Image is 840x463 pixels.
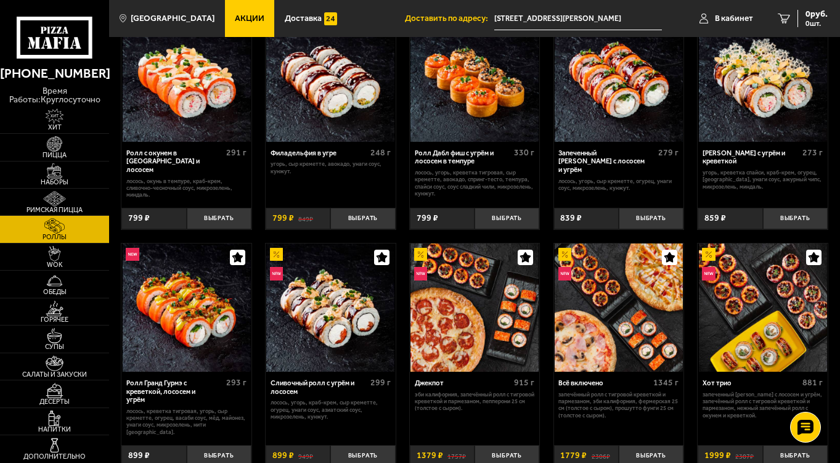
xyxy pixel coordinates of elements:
[405,14,494,23] span: Доставить по адресу:
[558,267,571,280] img: Новинка
[266,244,394,372] img: Сливочный ролл с угрём и лососем
[558,178,679,192] p: лосось, угорь, Сыр креметте, огурец, унаги соус, микрозелень, кунжут.
[703,379,799,388] div: Хот трио
[131,14,214,23] span: [GEOGRAPHIC_DATA]
[417,214,438,223] span: 799 ₽
[805,10,828,18] span: 0 руб.
[123,14,251,142] img: Ролл с окунем в темпуре и лососем
[802,147,823,158] span: 273 г
[702,267,715,280] img: Новинка
[475,208,539,229] button: Выбрать
[128,451,150,460] span: 899 ₽
[271,160,391,174] p: угорь, Сыр креметте, авокадо, унаги соус, кунжут.
[555,14,683,142] img: Запеченный ролл Гурмэ с лососем и угрём
[272,451,294,460] span: 899 ₽
[703,169,823,190] p: угорь, креветка спайси, краб-крем, огурец, [GEOGRAPHIC_DATA], унаги соус, ажурный чипс, микрозеле...
[298,214,313,223] s: 849 ₽
[414,248,427,261] img: Акционный
[270,248,283,261] img: Акционный
[619,208,683,229] button: Выбрать
[703,149,799,166] div: [PERSON_NAME] с угрём и креветкой
[554,244,683,372] a: АкционныйНовинкаВсё включено
[560,214,582,223] span: 839 ₽
[226,147,247,158] span: 291 г
[415,379,512,388] div: Джекпот
[272,214,294,223] span: 799 ₽
[126,379,223,404] div: Ролл Гранд Гурмэ с креветкой, лососем и угрём
[410,14,539,142] img: Ролл Дабл фиш с угрём и лососем в темпуре
[271,149,367,158] div: Филадельфия в угре
[715,14,753,23] span: В кабинет
[558,149,655,174] div: Запеченный [PERSON_NAME] с лососем и угрём
[270,267,283,280] img: Новинка
[704,451,731,460] span: 1999 ₽
[126,408,247,435] p: лосось, креветка тигровая, угорь, Сыр креметте, огурец, васаби соус, мёд, майонез, унаги соус, ми...
[653,377,679,388] span: 1345 г
[187,208,251,229] button: Выбрать
[121,14,251,142] a: НовинкаРолл с окунем в темпуре и лососем
[266,14,394,142] img: Филадельфия в угре
[271,399,391,420] p: лосось, угорь, краб-крем, Сыр креметте, огурец, унаги соус, азиатский соус, микрозелень, кунжут.
[298,451,313,460] s: 949 ₽
[558,391,679,419] p: Запечённый ролл с тигровой креветкой и пармезаном, Эби Калифорния, Фермерская 25 см (толстое с сы...
[763,208,828,229] button: Выбрать
[235,14,264,23] span: Акции
[703,391,823,419] p: Запеченный [PERSON_NAME] с лососем и угрём, Запечённый ролл с тигровой креветкой и пармезаном, Не...
[802,377,823,388] span: 881 г
[121,244,251,372] a: НовинкаРолл Гранд Гурмэ с креветкой, лососем и угрём
[126,149,223,174] div: Ролл с окунем в [GEOGRAPHIC_DATA] и лососем
[592,451,610,460] s: 2306 ₽
[558,379,650,388] div: Всё включено
[704,214,726,223] span: 859 ₽
[370,147,391,158] span: 248 г
[735,451,754,460] s: 2307 ₽
[417,451,443,460] span: 1379 ₽
[560,451,587,460] span: 1779 ₽
[410,244,539,372] a: АкционныйНовинкаДжекпот
[123,244,251,372] img: Ролл Гранд Гурмэ с креветкой, лососем и угрём
[126,248,139,261] img: Новинка
[555,244,683,372] img: Всё включено
[226,377,247,388] span: 293 г
[330,208,395,229] button: Выбрать
[266,14,395,142] a: АкционныйФиладельфия в угре
[698,244,827,372] a: АкционныйНовинкаХот трио
[126,178,247,199] p: лосось, окунь в темпуре, краб-крем, сливочно-чесночный соус, микрозелень, миндаль.
[128,214,150,223] span: 799 ₽
[266,244,395,372] a: АкционныйНовинкаСливочный ролл с угрём и лососем
[514,377,534,388] span: 915 г
[658,147,679,158] span: 279 г
[410,244,539,372] img: Джекпот
[805,20,828,27] span: 0 шт.
[554,14,683,142] a: НовинкаЗапеченный ролл Гурмэ с лососем и угрём
[558,248,571,261] img: Акционный
[698,14,827,142] a: НовинкаРолл Калипсо с угрём и креветкой
[410,14,539,142] a: НовинкаРолл Дабл фиш с угрём и лососем в темпуре
[324,12,337,25] img: 15daf4d41897b9f0e9f617042186c801.svg
[415,149,512,166] div: Ролл Дабл фиш с угрём и лососем в темпуре
[702,248,715,261] img: Акционный
[447,451,466,460] s: 1757 ₽
[699,244,827,372] img: Хот трио
[494,7,663,30] span: Санкт-Петербург, улица Солдата Корзуна, 30, подъезд 2
[699,14,827,142] img: Ролл Калипсо с угрём и креветкой
[414,267,427,280] img: Новинка
[415,391,535,412] p: Эби Калифорния, Запечённый ролл с тигровой креветкой и пармезаном, Пепперони 25 см (толстое с сыр...
[415,169,535,197] p: лосось, угорь, креветка тигровая, Сыр креметте, авокадо, спринг-тесто, темпура, спайси соус, соус...
[271,379,367,396] div: Сливочный ролл с угрём и лососем
[285,14,322,23] span: Доставка
[370,377,391,388] span: 299 г
[514,147,534,158] span: 330 г
[494,7,663,30] input: Ваш адрес доставки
